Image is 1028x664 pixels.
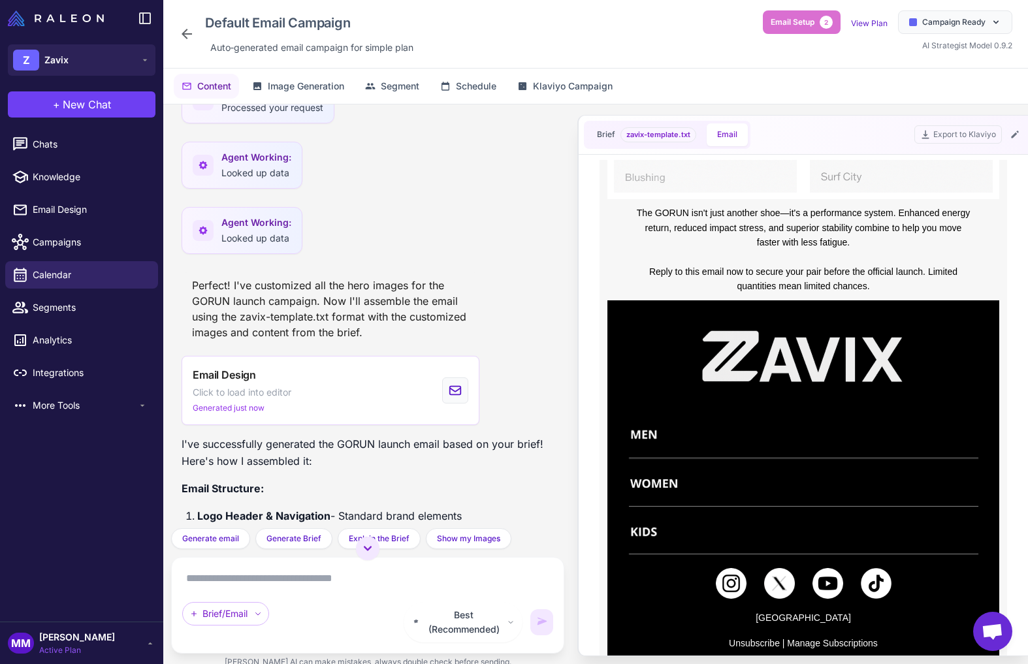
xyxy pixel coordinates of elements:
span: Looked up data [221,232,289,244]
a: Campaigns [5,229,158,256]
button: Briefzavix-template.txt [586,123,707,146]
span: Looked up data [221,167,289,178]
button: Segment [357,74,427,99]
span: Auto‑generated email campaign for simple plan [210,40,413,55]
a: Segments [5,294,158,321]
span: Knowledge [33,170,148,184]
span: Processed your request [221,102,323,113]
span: Chats [33,137,148,151]
span: Email Design [33,202,148,217]
div: Perfect! I've customized all the hero images for the GORUN launch campaign. Now I'll assemble the... [182,272,479,345]
span: AI Strategist Model 0.9.2 [922,40,1012,50]
button: Content [174,74,239,99]
span: Analytics [33,333,148,347]
img: YouTube [213,408,244,439]
a: Knowledge [5,163,158,191]
a: Raleon Logo [8,10,109,26]
span: Segment [381,79,419,93]
span: Email Setup [771,16,814,28]
span: Click to load into editor [193,385,291,400]
button: Klaviyo Campaign [509,74,620,99]
span: Agent Working: [221,150,291,165]
p: Unsubscribe | Manage Subscriptions [14,477,393,490]
div: MM [8,633,34,654]
button: Best (Recommended) [404,602,522,642]
button: Show my Images [426,528,511,549]
a: Integrations [5,359,158,387]
span: Show my Images [437,533,500,545]
a: Chats [5,131,158,158]
div: Open chat [973,612,1012,651]
img: Raleon Logo [8,10,104,26]
span: Brief template [620,127,696,142]
span: + [53,97,60,112]
span: Generate Brief [266,533,321,545]
table: X icon [165,408,195,439]
span: Active Plan [39,644,115,656]
span: Campaign Ready [922,16,986,28]
button: Email [707,123,748,146]
span: Image Generation [268,79,344,93]
span: Integrations [33,366,148,380]
span: Segments [33,300,148,315]
span: Generated just now [193,402,265,414]
span: [PERSON_NAME] [39,630,115,644]
p: I've successfully generated the GORUN launch email based on your brief! Here's how I assembled it: [182,435,554,469]
span: Zavix [44,53,69,67]
button: +New Chat [8,91,155,118]
img: Instagram [116,408,147,439]
table: Instagram icon [116,408,147,439]
span: Best (Recommended) [425,608,503,637]
a: Calendar [5,261,158,289]
table: TikTok icon [261,408,292,439]
div: Z [13,50,39,71]
span: Campaigns [33,235,148,249]
span: Calendar [33,268,148,282]
li: - Standard brand elements [197,507,554,524]
span: Brief [597,129,615,140]
strong: Logo Header & Navigation [197,509,330,522]
button: Generate email [171,528,250,549]
span: 2 [820,16,833,29]
div: Brief/Email [182,602,269,625]
strong: Email Structure: [182,482,264,495]
img: TikTok [261,408,292,439]
span: Generate email [182,533,239,545]
button: Edit Email [1007,127,1023,142]
span: Schedule [456,79,496,93]
span: Agent Working: [221,215,291,230]
p: [GEOGRAPHIC_DATA] [14,452,393,465]
button: Schedule [432,74,504,99]
img: X [165,408,195,439]
span: New Chat [63,97,111,112]
li: - Customized beach scene [197,527,554,544]
button: Explain the Brief [338,528,421,549]
button: Export to Klaviyo [914,125,1002,144]
button: Email Setup2 [763,10,841,34]
span: Email Design [193,367,256,383]
button: Generate Brief [255,528,332,549]
table: YouTube icon [213,408,244,439]
a: View Plan [851,18,888,28]
div: Click to edit description [205,38,419,57]
button: Image Generation [244,74,352,99]
div: social [14,408,393,439]
div: Click to edit campaign name [200,10,419,35]
a: Email Design [5,196,158,223]
span: Content [197,79,231,93]
span: More Tools [33,398,137,413]
span: Explain the Brief [349,533,410,545]
button: ZZavix [8,44,155,76]
a: Analytics [5,326,158,354]
span: Klaviyo Campaign [533,79,613,93]
div: The GORUN isn't just another shoe—it's a performance system. Enhanced energy return, reduced impa... [34,46,374,133]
